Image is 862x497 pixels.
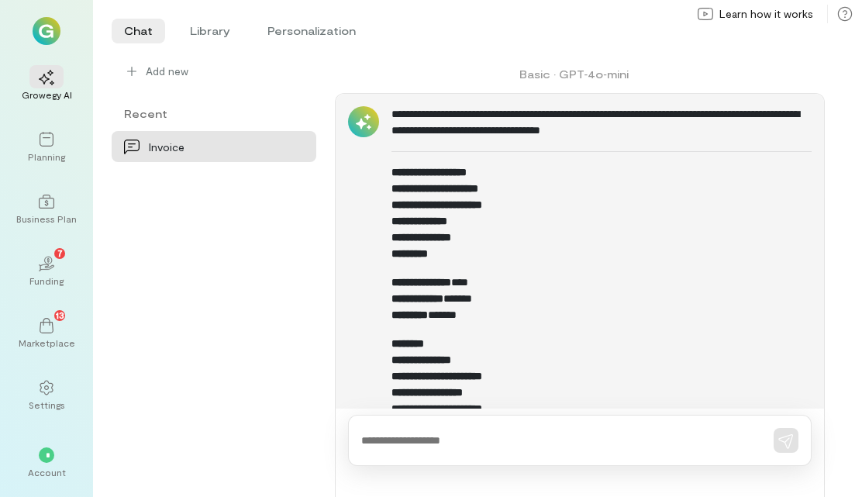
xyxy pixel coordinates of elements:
[19,243,74,299] a: Funding
[56,308,64,322] span: 13
[28,150,65,163] div: Planning
[112,19,165,43] li: Chat
[112,105,316,122] div: Recent
[19,305,74,361] a: Marketplace
[22,88,72,101] div: Growegy AI
[57,246,63,260] span: 7
[19,57,74,113] a: Growegy AI
[149,139,270,155] div: Invoice
[28,466,66,478] div: Account
[19,119,74,175] a: Planning
[255,19,368,43] li: Personalization
[29,399,65,411] div: Settings
[19,337,75,349] div: Marketplace
[719,6,813,22] span: Learn how it works
[19,435,74,491] div: *Account
[19,368,74,423] a: Settings
[29,274,64,287] div: Funding
[178,19,243,43] li: Library
[146,64,304,79] span: Add new
[16,212,77,225] div: Business Plan
[19,181,74,237] a: Business Plan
